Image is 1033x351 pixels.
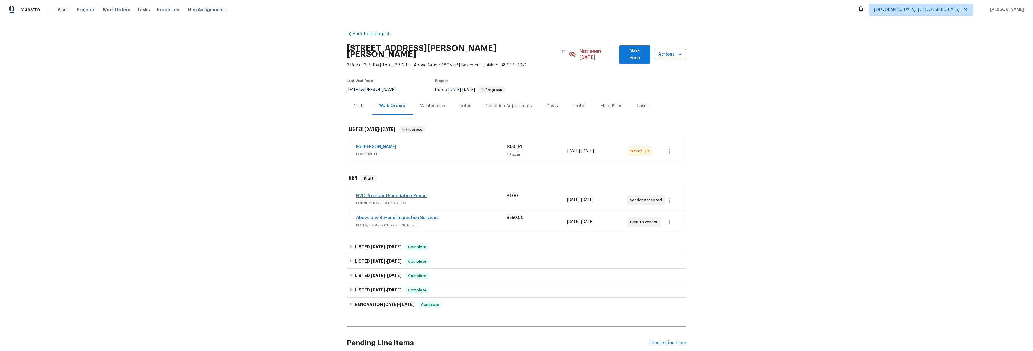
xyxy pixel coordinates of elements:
span: Needs QC [631,148,652,154]
a: H2O Proof and Foundation Repair [356,194,427,198]
span: [DATE] [387,288,401,292]
div: Create Line Item [649,340,686,346]
span: Draft [362,175,376,182]
div: Floor Plans [601,103,622,109]
div: Condition Adjustments [486,103,532,109]
span: $150.51 [507,145,522,149]
span: [DATE] [581,149,594,153]
button: Actions [654,49,686,60]
span: [DATE] [581,220,594,224]
button: Copy Address [558,46,569,57]
span: - [371,245,401,249]
div: LISTED [DATE]-[DATE]Complete [347,254,686,269]
div: Notes [459,103,471,109]
h6: LISTED [355,287,401,294]
span: [PERSON_NAME] [988,7,1024,13]
h2: [STREET_ADDRESS][PERSON_NAME][PERSON_NAME] [347,45,558,57]
h6: LISTED [355,258,401,265]
span: - [384,302,414,307]
span: Vendor Accepted [630,197,664,203]
span: [DATE] [365,127,379,131]
span: [DATE] [448,88,461,92]
span: - [567,219,594,225]
span: Complete [406,244,429,250]
span: $550.00 [507,216,524,220]
span: Complete [406,258,429,264]
span: [DATE] [581,198,594,202]
h6: RENOVATION [355,301,414,308]
a: Above and Beyond Inspection Services [356,216,439,220]
span: [GEOGRAPHIC_DATA], [GEOGRAPHIC_DATA] [874,7,959,13]
span: Actions [659,51,681,58]
h6: LISTED [355,272,401,279]
span: Work Orders [103,7,130,13]
span: [DATE] [567,220,580,224]
h6: LISTED [349,126,395,133]
span: In Progress [399,127,425,133]
span: [DATE] [384,302,398,307]
span: Maestro [20,7,40,13]
div: LISTED [DATE]-[DATE]Complete [347,269,686,283]
span: [DATE] [387,245,401,249]
span: FOUNDATION, BRN_AND_LRR [356,200,507,206]
span: - [567,148,594,154]
span: [DATE] [347,88,359,92]
span: [DATE] [371,259,385,263]
div: Maintenance [420,103,445,109]
div: Cases [637,103,649,109]
div: Photos [572,103,586,109]
span: Listed [435,88,505,92]
span: $1.00 [507,194,518,198]
span: [DATE] [387,273,401,278]
span: - [371,273,401,278]
span: 3 Beds | 2 Baths | Total: 2192 ft² | Above Grade: 1805 ft² | Basement Finished: 387 ft² | 1971 [347,62,569,68]
div: Visits [354,103,365,109]
span: [DATE] [381,127,395,131]
span: - [567,197,594,203]
span: Project [435,79,448,83]
div: LISTED [DATE]-[DATE]In Progress [347,120,686,139]
span: LOCKSMITH [356,151,507,157]
span: Last Visit Date [347,79,373,83]
span: Not seen [DATE] [580,48,616,60]
div: RENOVATION [DATE]-[DATE]Complete [347,298,686,312]
span: [DATE] [371,273,385,278]
h6: LISTED [355,243,401,251]
span: PESTS, HVAC, BRN_AND_LRR, ROOF [356,222,507,228]
span: [DATE] [371,245,385,249]
span: Visits [57,7,70,13]
div: Costs [546,103,558,109]
h6: BRN [349,175,357,182]
span: Complete [406,273,429,279]
div: BRN Draft [347,169,686,188]
span: - [365,127,395,131]
span: [DATE] [567,149,580,153]
span: In Progress [479,88,504,92]
span: Mark Seen [624,47,645,62]
span: [DATE] [400,302,414,307]
a: Mr [PERSON_NAME] [356,145,396,149]
a: Back to all projects [347,31,404,37]
span: [DATE] [567,198,580,202]
span: Complete [419,302,442,308]
span: Projects [77,7,95,13]
span: Complete [406,287,429,293]
div: by [PERSON_NAME] [347,86,403,93]
div: Work Orders [379,103,405,109]
span: Tasks [137,8,150,12]
span: - [448,88,475,92]
span: Geo Assignments [188,7,227,13]
span: - [371,288,401,292]
button: Mark Seen [619,45,650,64]
span: Properties [157,7,180,13]
span: - [371,259,401,263]
span: [DATE] [462,88,475,92]
span: [DATE] [371,288,385,292]
span: Sent to vendor [630,219,660,225]
span: [DATE] [387,259,401,263]
div: 1 Repair [507,152,567,158]
div: LISTED [DATE]-[DATE]Complete [347,283,686,298]
div: LISTED [DATE]-[DATE]Complete [347,240,686,254]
